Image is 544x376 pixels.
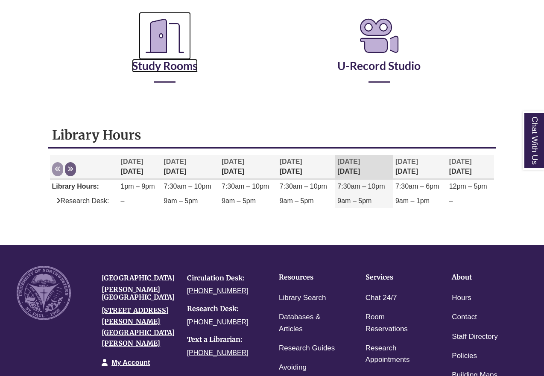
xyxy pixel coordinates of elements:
td: Library Hours: [50,180,119,194]
a: Chat 24/7 [366,292,397,304]
span: 7:30am – 10pm [280,183,327,190]
a: Research Guides [279,342,335,355]
h4: Research Desk: [187,305,259,313]
th: [DATE] [119,155,162,179]
th: [DATE] [161,155,219,179]
a: Research Appointments [366,342,426,366]
span: – [121,197,125,204]
th: [DATE] [393,155,447,179]
h4: Circulation Desk: [187,274,259,282]
span: [DATE] [337,158,360,165]
h4: Text a Librarian: [187,336,259,344]
span: 7:30am – 10pm [337,183,385,190]
span: 1pm – 9pm [121,183,155,190]
th: [DATE] [219,155,278,179]
span: [DATE] [395,158,418,165]
a: Room Reservations [366,311,426,335]
span: 9am – 5pm [164,197,198,204]
span: 12pm – 5pm [449,183,487,190]
span: 9am – 5pm [222,197,256,204]
a: Policies [452,350,477,362]
h1: Library Hours [52,127,492,143]
a: Study Rooms [132,38,198,73]
a: Contact [452,311,477,324]
a: [PHONE_NUMBER] [187,349,249,356]
span: 9am – 5pm [280,197,314,204]
a: My Account [111,359,150,366]
a: [PHONE_NUMBER] [187,318,249,326]
button: Previous week [52,162,63,176]
a: Library Search [279,292,326,304]
button: Next week [65,162,76,176]
span: – [449,197,453,204]
div: Libchat [47,232,497,236]
a: Databases & Articles [279,311,339,335]
span: 7:30am – 10pm [222,183,269,190]
a: [STREET_ADDRESS][PERSON_NAME][GEOGRAPHIC_DATA][PERSON_NAME] [102,306,175,347]
a: [GEOGRAPHIC_DATA] [102,274,175,282]
h4: About [452,274,512,281]
span: [DATE] [121,158,143,165]
img: UNW seal [17,266,71,320]
span: [DATE] [449,158,472,165]
h4: [PERSON_NAME][GEOGRAPHIC_DATA] [102,286,174,301]
th: [DATE] [335,155,393,179]
th: [DATE] [278,155,336,179]
a: [PHONE_NUMBER] [187,287,249,294]
h4: Resources [279,274,339,281]
span: 7:30am – 10pm [164,183,211,190]
h4: Services [366,274,426,281]
span: 9am – 5pm [337,197,371,204]
div: Library Hours [48,122,497,223]
span: 7:30am – 6pm [395,183,439,190]
span: [DATE] [222,158,244,165]
span: Research Desk: [52,197,109,204]
a: Hours [452,292,471,304]
span: [DATE] [164,158,186,165]
span: [DATE] [280,158,302,165]
span: 9am – 1pm [395,197,430,204]
a: U-Record Studio [337,38,421,73]
th: [DATE] [447,155,494,179]
a: Staff Directory [452,331,497,343]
